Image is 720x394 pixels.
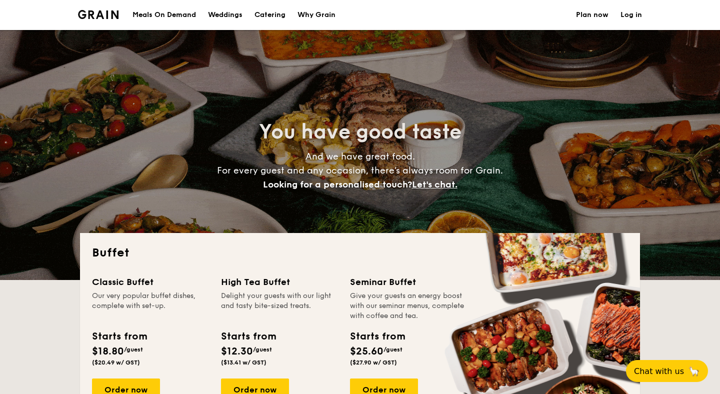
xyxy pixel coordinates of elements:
div: Starts from [221,329,275,344]
div: Give your guests an energy boost with our seminar menus, complete with coffee and tea. [350,291,467,321]
div: Starts from [92,329,146,344]
span: /guest [253,346,272,353]
span: ($20.49 w/ GST) [92,359,140,366]
a: Logotype [78,10,118,19]
img: Grain [78,10,118,19]
span: And we have great food. For every guest and any occasion, there’s always room for Grain. [217,151,503,190]
span: 🦙 [688,365,700,377]
h2: Buffet [92,245,628,261]
span: ($13.41 w/ GST) [221,359,266,366]
div: Classic Buffet [92,275,209,289]
span: Chat with us [634,366,684,376]
span: $25.60 [350,345,383,357]
span: You have good taste [259,120,461,144]
span: Looking for a personalised touch? [263,179,412,190]
span: $12.30 [221,345,253,357]
span: /guest [383,346,402,353]
div: Our very popular buffet dishes, complete with set-up. [92,291,209,321]
div: Seminar Buffet [350,275,467,289]
div: High Tea Buffet [221,275,338,289]
span: ($27.90 w/ GST) [350,359,397,366]
span: /guest [124,346,143,353]
span: Let's chat. [412,179,457,190]
div: Delight your guests with our light and tasty bite-sized treats. [221,291,338,321]
div: Starts from [350,329,404,344]
button: Chat with us🦙 [626,360,708,382]
span: $18.80 [92,345,124,357]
